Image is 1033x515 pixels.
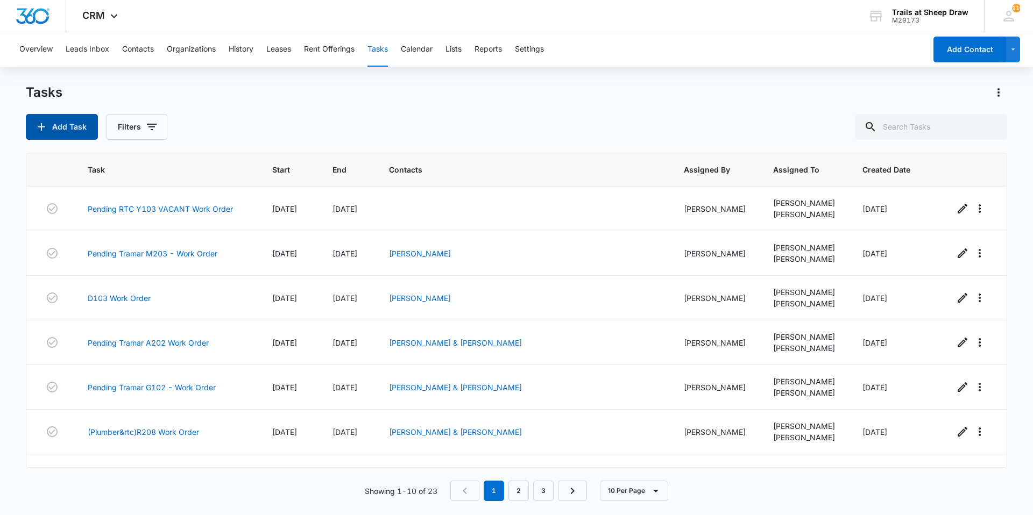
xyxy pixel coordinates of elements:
[450,481,587,501] nav: Pagination
[389,164,642,175] span: Contacts
[862,427,887,437] span: [DATE]
[684,292,747,304] div: [PERSON_NAME]
[88,164,231,175] span: Task
[773,197,837,209] div: [PERSON_NAME]
[773,465,837,476] div: [PERSON_NAME]
[88,203,233,214] a: Pending RTC Y103 VACANT Work Order
[475,32,502,67] button: Reports
[332,294,357,303] span: [DATE]
[266,32,291,67] button: Leases
[272,249,297,258] span: [DATE]
[773,376,837,387] div: [PERSON_NAME]
[88,337,209,348] a: Pending Tramar A202 Work Order
[272,204,297,213] span: [DATE]
[332,338,357,347] span: [DATE]
[515,32,544,67] button: Settings
[401,32,433,67] button: Calendar
[88,382,216,393] a: Pending Tramar G102 - Work Order
[332,204,357,213] span: [DATE]
[862,249,887,258] span: [DATE]
[1012,4,1021,12] span: 110
[773,432,837,443] div: [PERSON_NAME]
[122,32,154,67] button: Contacts
[600,481,668,501] button: 10 Per Page
[332,383,357,392] span: [DATE]
[229,32,253,67] button: History
[272,383,297,392] span: [DATE]
[88,426,199,438] a: (Plumber&rtc)R208 Work Order
[389,249,451,258] a: [PERSON_NAME]
[862,164,912,175] span: Created Date
[272,427,297,437] span: [DATE]
[82,10,105,21] span: CRM
[773,342,837,354] div: [PERSON_NAME]
[862,204,887,213] span: [DATE]
[26,84,62,101] h1: Tasks
[773,253,837,264] div: [PERSON_NAME]
[684,382,747,393] div: [PERSON_NAME]
[365,485,437,497] p: Showing 1-10 of 23
[389,383,522,392] a: [PERSON_NAME] & [PERSON_NAME]
[484,481,504,501] em: 1
[26,114,98,140] button: Add Task
[862,294,887,303] span: [DATE]
[684,203,747,214] div: [PERSON_NAME]
[862,338,887,347] span: [DATE]
[558,481,587,501] a: Next Page
[684,426,747,438] div: [PERSON_NAME]
[773,242,837,253] div: [PERSON_NAME]
[508,481,529,501] a: Page 2
[684,337,747,348] div: [PERSON_NAME]
[88,248,217,259] a: Pending Tramar M203 - Work Order
[892,17,968,24] div: account id
[773,387,837,398] div: [PERSON_NAME]
[862,383,887,392] span: [DATE]
[684,248,747,259] div: [PERSON_NAME]
[272,338,297,347] span: [DATE]
[773,298,837,309] div: [PERSON_NAME]
[389,294,451,303] a: [PERSON_NAME]
[389,338,522,347] a: [PERSON_NAME] & [PERSON_NAME]
[107,114,167,140] button: Filters
[773,209,837,220] div: [PERSON_NAME]
[773,287,837,298] div: [PERSON_NAME]
[88,292,151,304] a: D103 Work Order
[389,427,522,437] a: [PERSON_NAME] & [PERSON_NAME]
[304,32,355,67] button: Rent Offerings
[855,114,1007,140] input: Search Tasks
[167,32,216,67] button: Organizations
[367,32,388,67] button: Tasks
[272,164,291,175] span: Start
[332,164,348,175] span: End
[892,8,968,17] div: account name
[533,481,554,501] a: Page 3
[933,37,1006,62] button: Add Contact
[66,32,109,67] button: Leads Inbox
[272,294,297,303] span: [DATE]
[332,427,357,437] span: [DATE]
[990,84,1007,101] button: Actions
[773,164,821,175] span: Assigned To
[445,32,462,67] button: Lists
[684,164,732,175] span: Assigned By
[773,331,837,342] div: [PERSON_NAME]
[1012,4,1021,12] div: notifications count
[773,420,837,432] div: [PERSON_NAME]
[19,32,53,67] button: Overview
[332,249,357,258] span: [DATE]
